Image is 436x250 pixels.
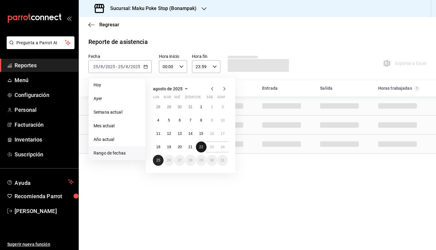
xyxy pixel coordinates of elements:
[178,145,182,149] abbr: 20 de agosto de 2025
[79,96,436,115] div: Row
[206,155,217,166] button: 30 de agosto de 2025
[185,115,196,126] button: 7 de agosto de 2025
[196,155,206,166] button: 29 de agosto de 2025
[185,95,221,102] abbr: jueves
[315,99,364,113] div: Cell
[211,118,213,122] abbr: 9 de agosto de 2025
[153,115,163,126] button: 4 de agosto de 2025
[94,109,140,115] span: Semana actual
[84,99,132,113] div: Cell
[200,105,202,109] abbr: 1 de agosto de 2025
[15,121,74,129] span: Facturación
[15,61,74,69] span: Reportes
[211,105,213,109] abbr: 2 de agosto de 2025
[185,142,196,152] button: 21 de agosto de 2025
[79,115,436,135] div: Row
[103,64,105,69] span: /
[98,64,100,69] span: /
[217,142,228,152] button: 24 de agosto de 2025
[15,135,74,144] span: Inventarios
[88,37,148,46] div: Reporte de asistencia
[128,64,130,69] span: /
[196,95,201,102] abbr: viernes
[210,145,214,149] abbr: 23 de agosto de 2025
[373,83,431,94] div: HeadCell
[167,132,171,136] abbr: 12 de agosto de 2025
[123,64,125,69] span: /
[199,158,203,162] abbr: 29 de agosto de 2025
[125,64,128,69] input: --
[116,64,117,69] span: -
[15,192,74,200] span: Recomienda Parrot
[222,105,224,109] abbr: 3 de agosto de 2025
[105,64,115,69] input: ----
[79,80,436,154] div: Container
[174,115,185,126] button: 6 de agosto de 2025
[373,99,422,113] div: Cell
[373,118,422,132] div: Cell
[153,86,183,91] span: agosto de 2025
[257,137,306,151] div: Cell
[94,136,140,143] span: Año actual
[315,118,364,132] div: Cell
[4,44,74,50] a: Pregunta a Parrot AI
[84,137,132,151] div: Cell
[178,158,182,162] abbr: 27 de agosto de 2025
[178,105,182,109] abbr: 30 de julio de 2025
[206,95,213,102] abbr: sábado
[94,123,140,129] span: Mes actual
[105,5,197,12] h3: Sucursal: Maku Poke Stop (Bonampak)
[196,128,206,139] button: 15 de agosto de 2025
[200,118,202,122] abbr: 8 de agosto de 2025
[217,115,228,126] button: 10 de agosto de 2025
[196,102,206,112] button: 1 de agosto de 2025
[93,64,98,69] input: --
[156,158,160,162] abbr: 25 de agosto de 2025
[16,40,65,46] span: Pregunta a Parrot AI
[84,83,200,94] div: HeadCell
[188,158,192,162] abbr: 28 de agosto de 2025
[217,95,225,102] abbr: domingo
[373,137,422,151] div: Cell
[185,155,196,166] button: 28 de agosto de 2025
[174,155,185,166] button: 27 de agosto de 2025
[210,132,214,136] abbr: 16 de agosto de 2025
[94,150,140,156] span: Rango de fechas
[7,241,74,248] span: Sugerir nueva función
[118,64,123,69] input: --
[163,102,174,112] button: 29 de julio de 2025
[7,36,74,49] button: Pregunta a Parrot AI
[79,80,436,96] div: Head
[257,99,306,113] div: Cell
[94,95,140,102] span: Ayer
[15,150,74,158] span: Suscripción
[206,142,217,152] button: 23 de agosto de 2025
[217,102,228,112] button: 3 de agosto de 2025
[217,128,228,139] button: 17 de agosto de 2025
[315,83,373,94] div: HeadCell
[153,155,163,166] button: 25 de agosto de 2025
[159,54,187,58] label: Hora inicio
[174,95,180,102] abbr: miércoles
[174,102,185,112] button: 30 de julio de 2025
[157,118,159,122] abbr: 4 de agosto de 2025
[15,178,66,185] span: Ayuda
[99,22,119,28] span: Regresar
[15,76,74,84] span: Menú
[188,105,192,109] abbr: 31 de julio de 2025
[130,64,140,69] input: ----
[167,145,171,149] abbr: 19 de agosto de 2025
[415,86,419,91] svg: El total de horas trabajadas por usuario es el resultado de la suma redondeada del registro de ho...
[210,158,214,162] abbr: 30 de agosto de 2025
[179,118,181,122] abbr: 6 de agosto de 2025
[153,102,163,112] button: 28 de julio de 2025
[174,128,185,139] button: 13 de agosto de 2025
[196,142,206,152] button: 22 de agosto de 2025
[190,118,192,122] abbr: 7 de agosto de 2025
[199,145,203,149] abbr: 22 de agosto de 2025
[153,85,190,92] button: agosto de 2025
[100,64,103,69] input: --
[156,105,160,109] abbr: 28 de julio de 2025
[167,105,171,109] abbr: 29 de julio de 2025
[156,132,160,136] abbr: 11 de agosto de 2025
